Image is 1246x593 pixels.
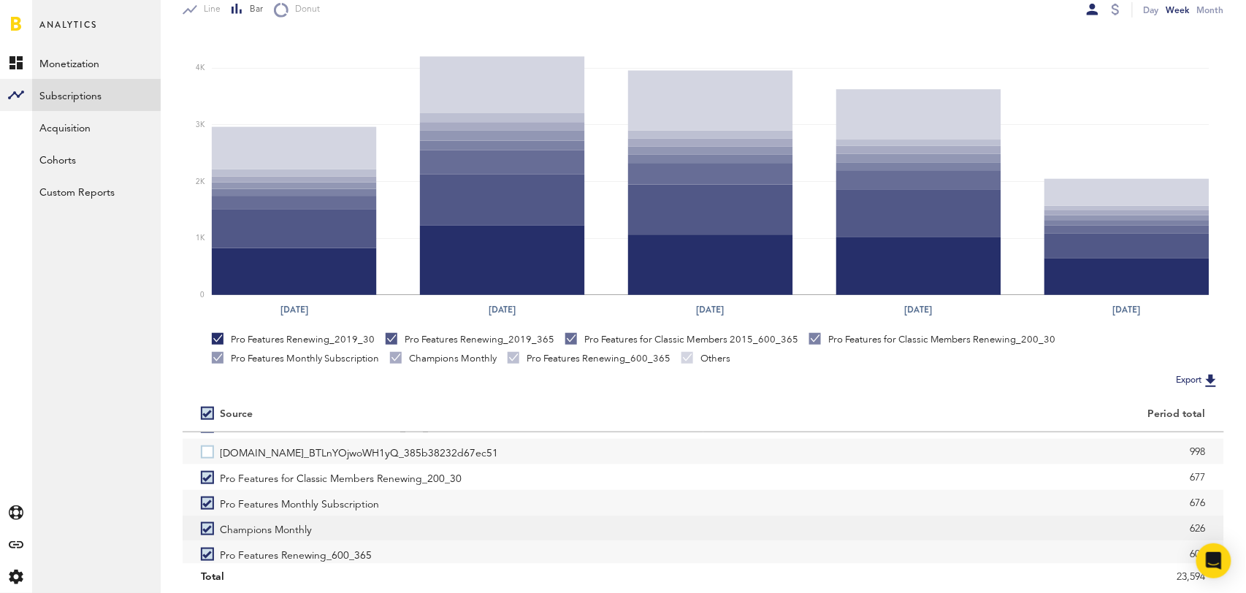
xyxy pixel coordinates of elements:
a: Subscriptions [32,79,161,111]
span: Pro Features for Classic Members Renewing_200_30 [220,464,462,490]
text: [DATE] [280,304,308,317]
span: [DOMAIN_NAME]_BTLnYOjwoWH1yQ_385b38232d67ec51 [220,439,498,464]
span: Donut [288,4,320,16]
div: 23,594 [722,566,1206,588]
div: 626 [722,518,1206,540]
span: Pro Features Monthly Subscription [220,490,379,516]
button: Export [1172,371,1224,390]
div: Period total [722,408,1206,421]
text: [DATE] [489,304,516,317]
a: Monetization [32,47,161,79]
div: Week [1166,2,1190,18]
span: Line [197,4,221,16]
text: [DATE] [905,304,933,317]
div: Pro Features Renewing_2019_365 [386,333,554,346]
text: 0 [200,291,205,299]
div: Pro Features Renewing_600_365 [508,352,670,365]
div: Pro Features Renewing_2019_30 [212,333,375,346]
a: Custom Reports [32,175,161,207]
div: 676 [722,492,1206,514]
span: Support [31,10,83,23]
text: 3K [196,121,205,129]
div: Pro Features for Classic Members Renewing_200_30 [809,333,1056,346]
text: [DATE] [697,304,725,317]
span: Analytics [39,16,97,47]
span: Bar [243,4,263,16]
span: Pro Features Renewing_600_365 [220,541,372,567]
div: Pro Features Monthly Subscription [212,352,379,365]
text: 1K [196,235,205,242]
div: 677 [722,467,1206,489]
div: Day [1144,2,1159,18]
a: Cohorts [32,143,161,175]
div: Champions Monthly [390,352,497,365]
div: Month [1197,2,1224,18]
text: [DATE] [1113,304,1141,317]
div: Others [681,352,730,365]
div: 998 [722,441,1206,463]
img: Export [1202,372,1220,389]
div: Pro Features for Classic Members 2015_600_365 [565,333,798,346]
a: Acquisition [32,111,161,143]
div: Total [201,566,685,588]
text: 2K [196,178,205,185]
div: Source [220,408,253,421]
div: Open Intercom Messenger [1196,543,1231,578]
span: Champions Monthly [220,516,312,541]
div: 605 [722,543,1206,565]
text: 4K [196,65,205,72]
